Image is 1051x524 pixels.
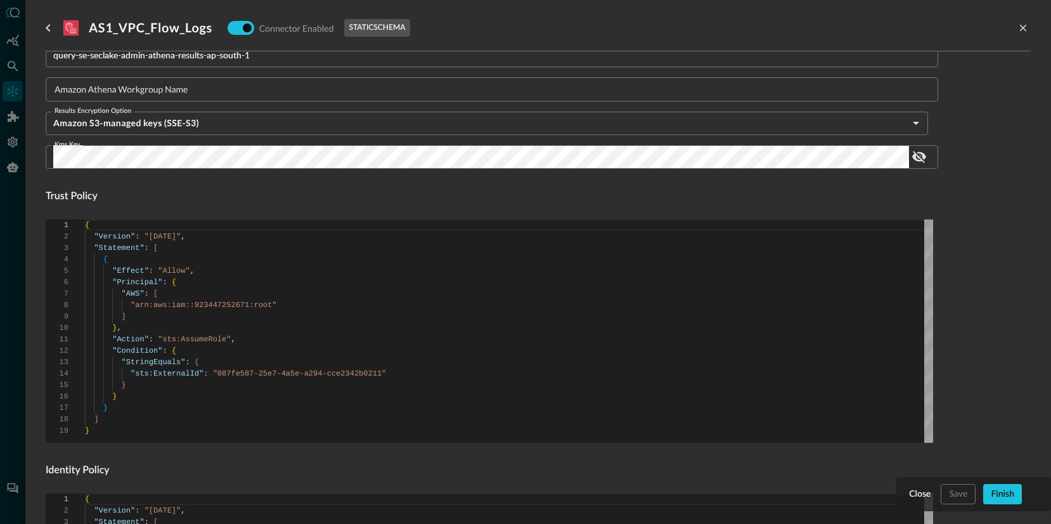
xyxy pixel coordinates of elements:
[46,368,68,379] div: 14
[46,463,938,478] h4: Identity Policy
[46,334,68,345] div: 11
[131,301,276,310] span: "arn:aws:iam::923447252671:root"
[46,425,68,436] div: 19
[122,381,126,390] span: }
[149,335,153,344] span: :
[1016,20,1031,36] button: close-drawer
[909,487,931,502] div: Close
[991,487,1014,502] div: Finish
[162,346,167,355] span: :
[158,266,190,275] span: "Allow"
[153,244,158,252] span: [
[46,391,68,402] div: 16
[46,242,68,254] div: 3
[94,506,135,515] span: "Version"
[145,506,181,515] span: "[DATE]"
[89,20,212,36] h3: AS1_VPC_Flow_Logs
[259,22,334,35] p: Connector Enabled
[195,358,199,367] span: {
[231,335,235,344] span: ,
[94,232,135,241] span: "Version"
[162,278,167,287] span: :
[213,369,387,378] span: "087fe587-25e7-4a5e-a294-cce2342b0211"
[46,357,68,368] div: 13
[122,312,126,321] span: ]
[135,506,139,515] span: :
[46,189,938,204] h4: Trust Policy
[103,403,108,412] span: }
[112,324,117,332] span: }
[149,266,153,275] span: :
[145,289,149,298] span: :
[46,311,68,322] div: 9
[145,232,181,241] span: "[DATE]"
[85,495,89,504] span: {
[181,232,185,241] span: ,
[135,232,139,241] span: :
[85,426,89,435] span: }
[117,324,121,332] span: ,
[909,147,929,167] button: show password
[38,18,58,38] button: go back
[190,266,195,275] span: ,
[122,358,186,367] span: "StringEquals"
[153,289,158,298] span: [
[53,117,908,129] h5: Amazon S3-managed keys (SSE-S3)
[55,140,81,150] label: Kms Key
[181,506,185,515] span: ,
[63,20,79,36] svg: Amazon Security Lake
[46,265,68,277] div: 5
[112,266,149,275] span: "Effect"
[46,277,68,288] div: 6
[94,244,144,252] span: "Statement"
[94,415,98,424] span: ]
[46,379,68,391] div: 15
[55,106,131,116] label: Results Encryption Option
[46,414,68,425] div: 18
[46,288,68,299] div: 7
[203,369,208,378] span: :
[122,289,145,298] span: "AWS"
[46,322,68,334] div: 10
[46,299,68,311] div: 8
[172,346,176,355] span: {
[112,335,149,344] span: "Action"
[46,254,68,265] div: 4
[185,358,190,367] span: :
[112,278,162,287] span: "Principal"
[349,22,406,34] p: static schema
[46,345,68,357] div: 12
[46,505,68,516] div: 2
[172,278,176,287] span: {
[158,335,231,344] span: "sts:AssumeRole"
[46,231,68,242] div: 2
[145,244,149,252] span: :
[112,392,117,401] span: }
[103,255,108,264] span: {
[112,346,162,355] span: "Condition"
[46,402,68,414] div: 17
[46,219,68,231] div: 1
[85,221,89,230] span: {
[131,369,203,378] span: "sts:ExternalId"
[46,494,68,505] div: 1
